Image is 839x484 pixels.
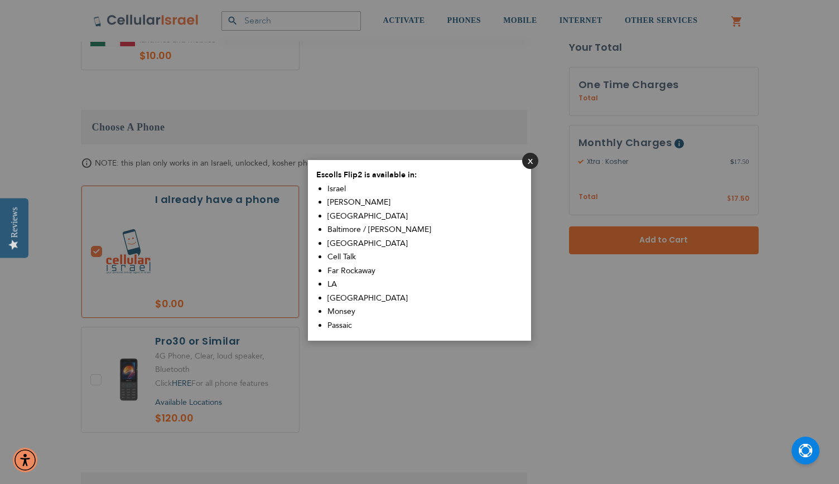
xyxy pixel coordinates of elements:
[327,279,337,289] span: LA
[316,170,417,180] span: Escolls Flip2 is available in:
[327,197,390,207] span: [PERSON_NAME]
[327,293,408,303] span: [GEOGRAPHIC_DATA]
[327,238,408,249] span: [GEOGRAPHIC_DATA]
[9,207,20,238] div: Reviews
[13,448,37,472] div: Accessibility Menu
[327,320,352,331] span: Passaic
[327,251,356,262] span: Cell Talk
[327,211,408,221] span: [GEOGRAPHIC_DATA]
[327,306,355,317] span: Monsey
[327,224,431,235] span: Baltimore / [PERSON_NAME]
[327,183,346,194] span: Israel
[327,265,375,276] span: Far Rockaway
